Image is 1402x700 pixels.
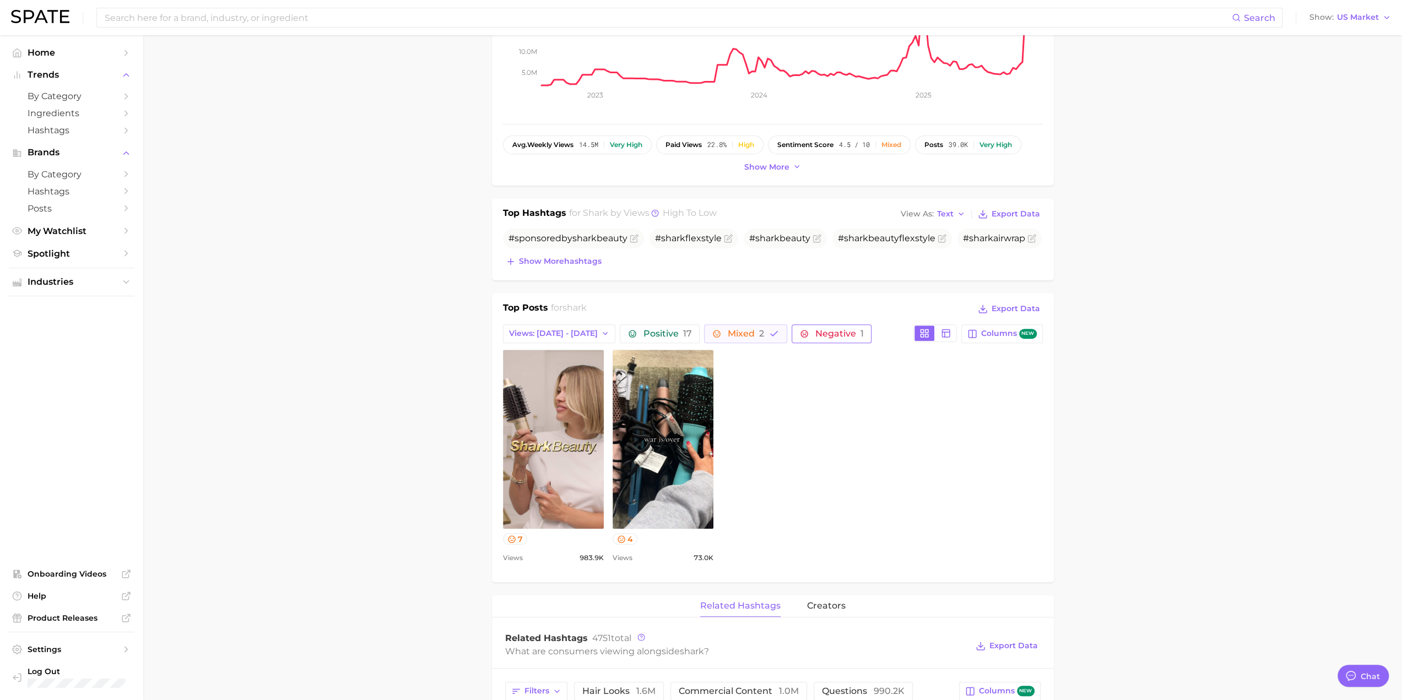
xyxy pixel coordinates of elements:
[961,324,1042,343] button: Columnsnew
[28,248,116,259] span: Spotlight
[655,233,722,243] span: # flexstyle
[938,234,946,243] button: Flag as miscategorized or irrelevant
[512,141,573,149] span: weekly views
[9,144,134,161] button: Brands
[815,329,863,338] span: Negative
[844,233,868,243] span: shark
[28,186,116,197] span: Hashtags
[524,686,549,696] span: Filters
[9,200,134,217] a: Posts
[973,638,1040,654] button: Export Data
[28,666,126,676] span: Log Out
[11,10,69,23] img: SPATE
[509,329,598,338] span: Views: [DATE] - [DATE]
[1019,329,1037,339] span: new
[1307,10,1394,25] button: ShowUS Market
[508,233,627,243] span: #sponsoredby beauty
[28,91,116,101] span: by Category
[28,203,116,214] span: Posts
[569,207,717,222] h2: for by Views
[975,207,1042,222] button: Export Data
[28,569,116,579] span: Onboarding Videos
[519,47,537,56] tspan: 10.0m
[679,687,799,696] span: commercial content
[744,162,789,172] span: Show more
[989,641,1038,650] span: Export Data
[28,148,116,158] span: Brands
[738,141,754,149] div: High
[1244,13,1275,23] span: Search
[975,301,1042,317] button: Export Data
[901,211,934,217] span: View As
[503,254,604,269] button: Show morehashtags
[28,108,116,118] span: Ingredients
[661,233,685,243] span: shark
[613,551,632,565] span: Views
[551,301,587,318] h2: for
[937,211,954,217] span: Text
[724,234,733,243] button: Flag as miscategorized or irrelevant
[9,183,134,200] a: Hashtags
[915,91,931,99] tspan: 2025
[503,551,523,565] span: Views
[915,135,1021,154] button: posts39.0kVery high
[503,324,616,343] button: Views: [DATE] - [DATE]
[579,141,598,149] span: 14.5m
[643,329,691,338] span: Positive
[707,141,727,149] span: 22.8%
[28,47,116,58] span: Home
[9,105,134,122] a: Ingredients
[592,633,611,643] span: 4751
[978,686,1034,696] span: Columns
[741,160,804,175] button: Show more
[503,301,548,318] h1: Top Posts
[28,70,116,80] span: Trends
[779,686,799,696] span: 1.0m
[505,633,588,643] span: Related Hashtags
[572,233,597,243] span: shark
[898,207,968,221] button: View AsText
[587,91,603,99] tspan: 2023
[9,245,134,262] a: Spotlight
[777,141,833,149] span: sentiment score
[683,328,691,339] span: 17
[9,166,134,183] a: by Category
[580,551,604,565] span: 983.9k
[874,686,905,696] span: 990.2k
[28,277,116,287] span: Industries
[9,588,134,604] a: Help
[503,533,528,545] button: 7
[1337,14,1379,20] span: US Market
[727,329,764,338] span: Mixed
[749,233,810,243] span: # beauty
[9,44,134,61] a: Home
[807,601,846,611] span: creators
[700,601,781,611] span: related hashtags
[9,122,134,139] a: Hashtags
[28,591,116,601] span: Help
[583,208,608,218] span: shark
[28,125,116,135] span: Hashtags
[28,613,116,623] span: Product Releases
[969,233,993,243] span: shark
[28,644,116,654] span: Settings
[636,686,656,696] span: 1.6m
[610,141,642,149] div: Very high
[1027,234,1036,243] button: Flag as miscategorized or irrelevant
[1309,14,1334,20] span: Show
[750,91,767,99] tspan: 2024
[505,644,968,659] div: What are consumers viewing alongside ?
[28,169,116,180] span: by Category
[503,135,652,154] button: avg.weekly views14.5mVery high
[28,226,116,236] span: My Watchlist
[992,304,1040,313] span: Export Data
[562,302,587,313] span: shark
[9,641,134,658] a: Settings
[981,329,1036,339] span: Columns
[881,141,901,149] div: Mixed
[582,687,656,696] span: hair looks
[519,257,602,266] span: Show more hashtags
[838,233,935,243] span: # beautyflexstyle
[963,233,1025,243] span: # airwrap
[680,646,704,656] span: shark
